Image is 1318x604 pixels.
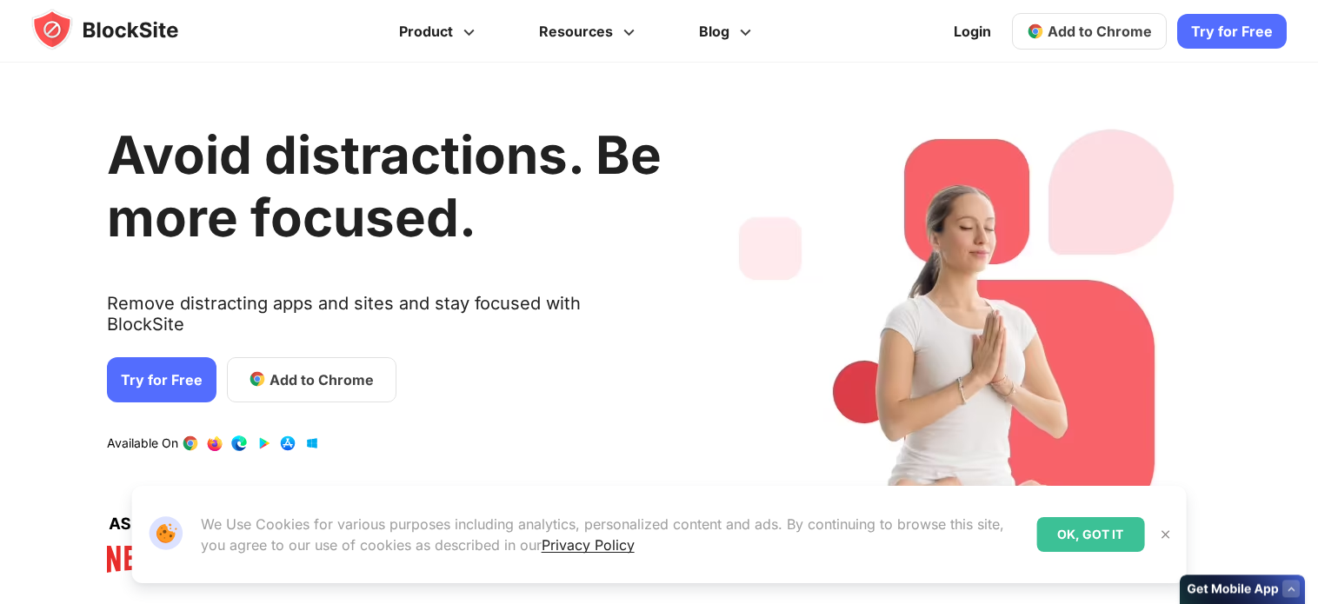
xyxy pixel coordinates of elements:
[107,292,662,348] text: Remove distracting apps and sites and stay focused with BlockSite
[107,435,178,452] text: Available On
[1154,523,1176,546] button: Close
[1027,23,1044,40] img: chrome-icon.svg
[542,536,635,554] a: Privacy Policy
[943,10,1002,52] a: Login
[1177,14,1287,49] a: Try for Free
[227,356,396,402] a: Add to Chrome
[270,368,374,389] span: Add to Chrome
[107,123,662,249] h1: Avoid distractions. Be more focused.
[1158,528,1172,541] img: Close
[31,9,212,50] img: blocksite-icon.5d769676.svg
[201,514,1023,555] p: We Use Cookies for various purposes including analytics, personalized content and ads. By continu...
[1012,13,1167,50] a: Add to Chrome
[107,356,216,402] a: Try for Free
[1036,517,1144,552] div: OK, GOT IT
[1048,23,1152,40] span: Add to Chrome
